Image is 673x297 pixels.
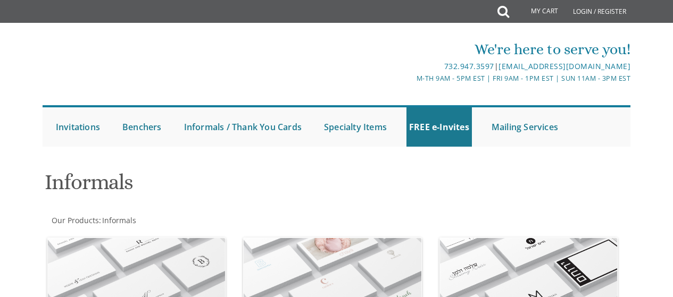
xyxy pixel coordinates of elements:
[102,215,136,225] span: Informals
[498,61,630,71] a: [EMAIL_ADDRESS][DOMAIN_NAME]
[101,215,136,225] a: Informals
[444,61,494,71] a: 732.947.3597
[45,171,429,202] h1: Informals
[43,215,337,226] div: :
[321,107,389,147] a: Specialty Items
[508,1,566,22] a: My Cart
[406,107,472,147] a: FREE e-Invites
[120,107,164,147] a: Benchers
[53,107,103,147] a: Invitations
[181,107,304,147] a: Informals / Thank You Cards
[51,215,99,225] a: Our Products
[239,73,630,84] div: M-Th 9am - 5pm EST | Fri 9am - 1pm EST | Sun 11am - 3pm EST
[239,39,630,60] div: We're here to serve you!
[239,60,630,73] div: |
[489,107,561,147] a: Mailing Services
